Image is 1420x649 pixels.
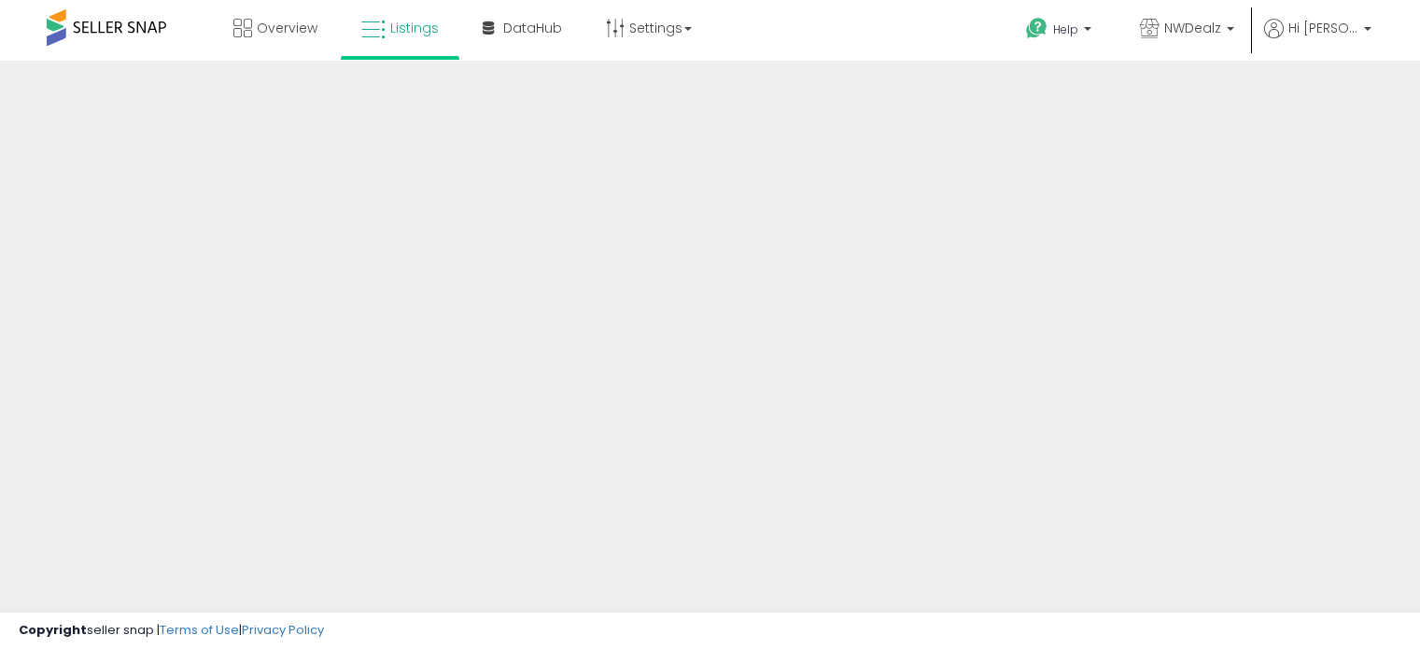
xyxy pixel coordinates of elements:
a: Terms of Use [160,621,239,639]
span: NWDealz [1164,19,1221,37]
i: Get Help [1025,17,1048,40]
a: Hi [PERSON_NAME] [1264,19,1371,61]
span: Hi [PERSON_NAME] [1288,19,1358,37]
a: Privacy Policy [242,621,324,639]
span: Listings [390,19,439,37]
span: DataHub [503,19,562,37]
span: Help [1053,21,1078,37]
strong: Copyright [19,621,87,639]
div: seller snap | | [19,622,324,640]
a: Help [1011,3,1110,61]
span: Overview [257,19,317,37]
